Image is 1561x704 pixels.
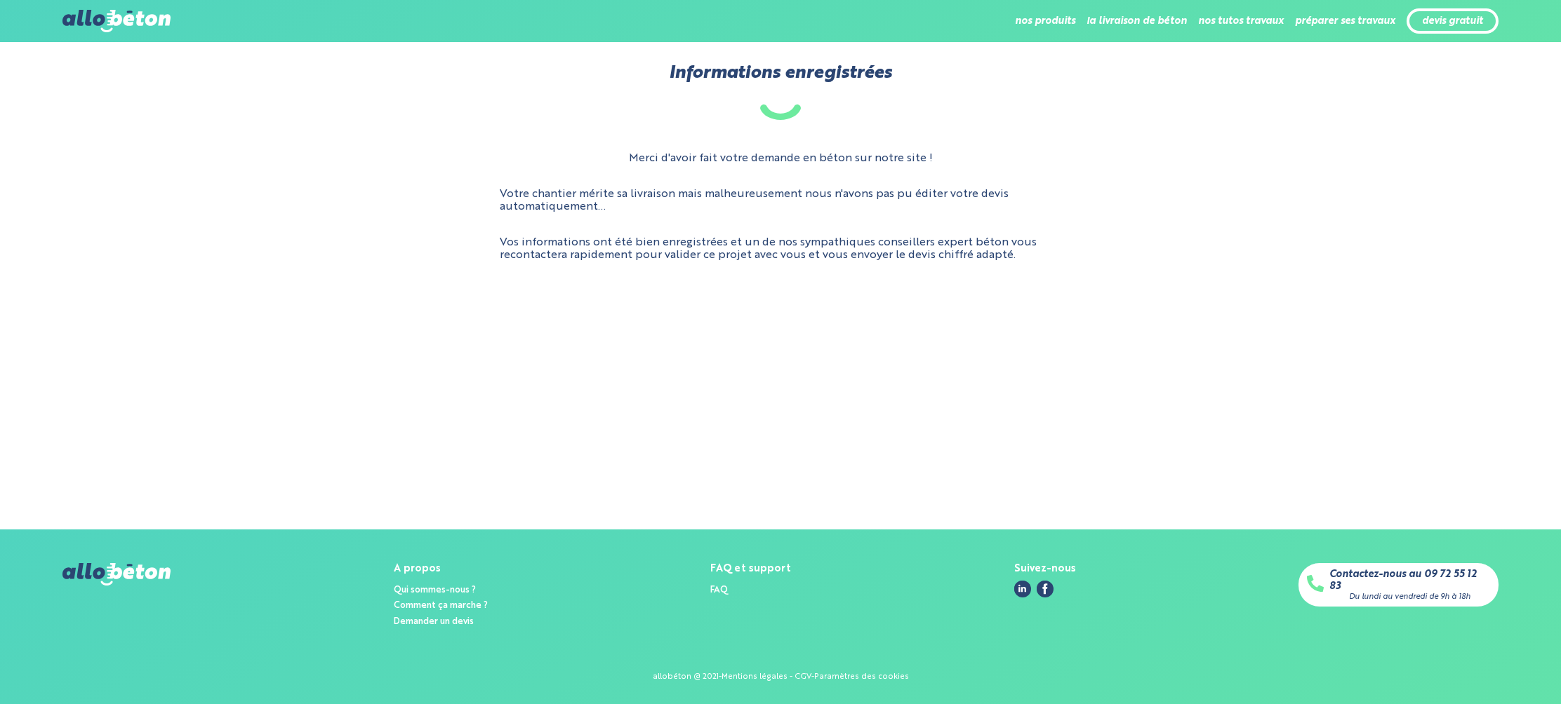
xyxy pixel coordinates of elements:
div: Du lundi au vendredi de 9h à 18h [1349,593,1470,602]
p: Merci d'avoir fait votre demande en béton sur notre site ! [629,152,933,165]
iframe: Help widget launcher [1436,649,1546,689]
a: Demander un devis [394,617,474,626]
a: FAQ [710,585,728,595]
li: préparer ses travaux [1295,4,1395,38]
li: nos produits [1015,4,1075,38]
span: - [790,672,792,681]
div: allobéton @ 2021 [653,672,719,682]
a: CGV [795,672,811,681]
li: nos tutos travaux [1198,4,1284,38]
a: Comment ça marche ? [394,601,488,610]
a: Contactez-nous au 09 72 55 12 83 [1329,569,1490,592]
div: - [811,672,814,682]
li: la livraison de béton [1087,4,1187,38]
div: FAQ et support [710,563,791,575]
a: Paramètres des cookies [814,672,909,681]
a: Mentions légales [722,672,788,681]
a: devis gratuit [1422,15,1483,27]
p: Vos informations ont été bien enregistrées et un de nos sympathiques conseillers expert béton vou... [500,236,1061,262]
div: - [719,672,722,682]
img: allobéton [62,563,171,585]
div: Suivez-nous [1014,563,1076,575]
img: allobéton [62,10,171,32]
div: A propos [394,563,488,575]
a: Qui sommes-nous ? [394,585,476,595]
p: Votre chantier mérite sa livraison mais malheureusement nous n'avons pas pu éditer votre devis au... [500,188,1061,214]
